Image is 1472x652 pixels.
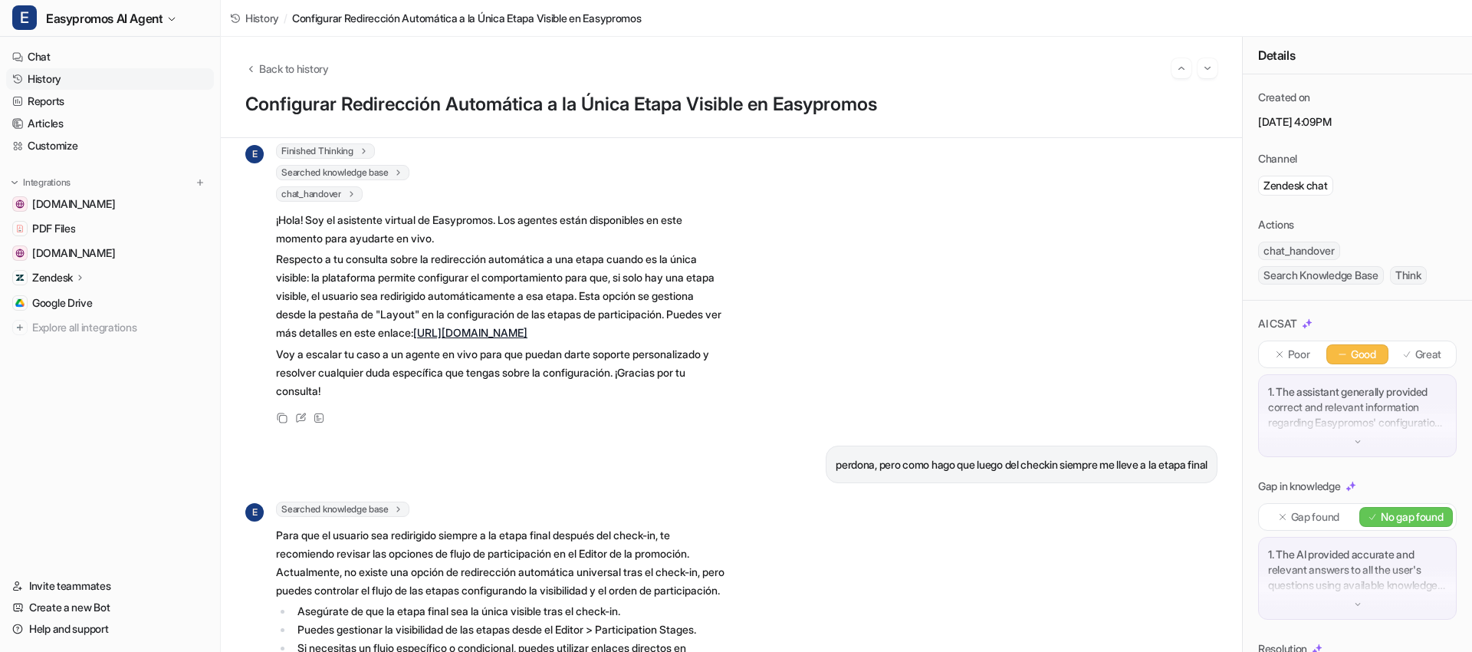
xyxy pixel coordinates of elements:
img: menu_add.svg [195,177,205,188]
p: Voy a escalar tu caso a un agente en vivo para que puedan darte soporte personalizado y resolver ... [276,345,724,400]
div: Details [1243,37,1472,74]
button: Go to next session [1198,58,1217,78]
img: explore all integrations [12,320,28,335]
p: Good [1351,347,1376,362]
img: Previous session [1176,61,1187,75]
p: Great [1415,347,1442,362]
p: ¡Hola! Soy el asistente virtual de Easypromos. Los agentes están disponibles en este momento para... [276,211,724,248]
img: Zendesk [15,273,25,282]
p: 1. The AI provided accurate and relevant answers to all the user's questions using available know... [1268,547,1447,593]
span: Think [1390,266,1427,285]
h1: Configurar Redirección Automática a la Única Etapa Visible en Easypromos [245,94,1217,116]
span: Configurar Redirección Automática a la Única Etapa Visible en Easypromos [292,10,642,26]
img: down-arrow [1352,599,1363,610]
span: [DOMAIN_NAME] [32,196,115,212]
a: www.easypromosapp.com[DOMAIN_NAME] [6,242,214,264]
span: Google Drive [32,295,93,311]
a: Reports [6,91,214,112]
span: E [245,145,264,163]
a: PDF FilesPDF Files [6,218,214,239]
p: Actions [1258,217,1294,232]
p: Respecto a tu consulta sobre la redirección automática a una etapa cuando es la única visible: la... [276,250,724,342]
span: Searched knowledge base [276,502,409,517]
p: Integrations [23,176,71,189]
img: www.easypromosapp.com [15,249,25,258]
p: Poor [1288,347,1310,362]
a: Chat [6,46,214,68]
p: AI CSAT [1258,316,1297,331]
span: PDF Files [32,221,75,236]
a: History [230,10,279,26]
p: Gap found [1291,509,1339,525]
a: Articles [6,113,214,134]
span: chat_handover [276,186,363,202]
button: Go to previous session [1171,58,1191,78]
li: Asegúrate de que la etapa final sea la única visible tras el check-in. [293,602,724,621]
span: Back to history [259,61,329,77]
p: Created on [1258,90,1310,105]
p: Zendesk [32,270,73,285]
img: PDF Files [15,224,25,233]
span: E [12,5,37,30]
img: Google Drive [15,298,25,308]
a: Invite teammates [6,575,214,597]
p: Channel [1258,151,1297,166]
img: down-arrow [1352,436,1363,447]
a: [URL][DOMAIN_NAME] [413,326,527,339]
li: Puedes gestionar la visibilidad de las etapas desde el Editor > Participation Stages. [293,621,724,639]
img: easypromos-apiref.redoc.ly [15,199,25,209]
button: Back to history [245,61,329,77]
span: Finished Thinking [276,143,375,159]
p: Zendesk chat [1263,178,1328,193]
a: Create a new Bot [6,597,214,618]
span: E [245,503,264,522]
a: Customize [6,135,214,156]
span: / [284,10,287,26]
p: Gap in knowledge [1258,479,1341,494]
button: Integrations [6,175,75,190]
span: Searched knowledge base [276,165,409,180]
span: Search Knowledge Base [1258,266,1384,285]
a: Help and support [6,618,214,640]
p: Para que el usuario sea redirigido siempre a la etapa final después del check-in, te recomiendo r... [276,526,724,600]
span: [DOMAIN_NAME] [32,245,115,261]
span: chat_handover [1258,242,1340,260]
img: Next session [1202,61,1213,75]
a: easypromos-apiref.redoc.ly[DOMAIN_NAME] [6,193,214,215]
p: 1. The assistant generally provided correct and relevant information regarding Easypromos' config... [1268,384,1447,430]
p: perdona, pero como hago que luego del checkin siempre me lleve a la etapa final [836,456,1207,474]
span: History [245,10,279,26]
a: Google DriveGoogle Drive [6,292,214,314]
span: Easypromos AI Agent [46,8,163,29]
a: History [6,68,214,90]
p: [DATE] 4:09PM [1258,114,1457,130]
img: expand menu [9,177,20,188]
a: Explore all integrations [6,317,214,338]
span: Explore all integrations [32,315,208,340]
p: No gap found [1381,509,1444,525]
